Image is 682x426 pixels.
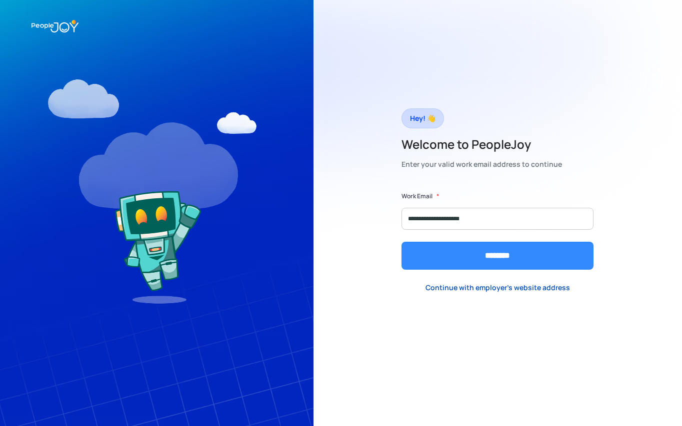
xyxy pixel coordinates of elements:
div: Enter your valid work email address to continue [401,157,562,171]
div: Continue with employer's website address [425,283,570,293]
h2: Welcome to PeopleJoy [401,136,562,152]
a: Continue with employer's website address [417,277,578,298]
div: Hey! 👋 [410,111,435,125]
label: Work Email [401,191,432,201]
form: Form [401,191,593,270]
